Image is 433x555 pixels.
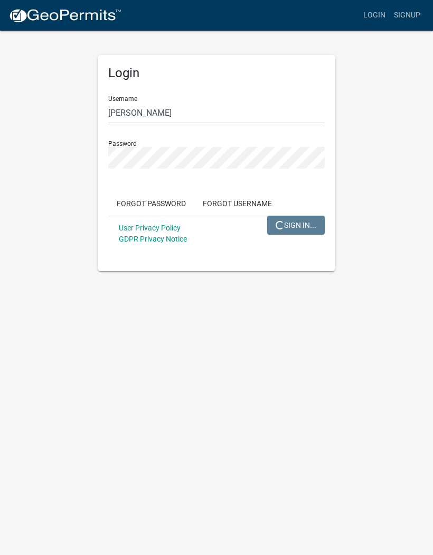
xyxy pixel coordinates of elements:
a: Login [359,5,390,25]
span: SIGN IN... [276,220,316,229]
a: GDPR Privacy Notice [119,235,187,243]
button: Forgot Username [194,194,280,213]
a: User Privacy Policy [119,224,181,232]
a: Signup [390,5,425,25]
button: SIGN IN... [267,216,325,235]
button: Forgot Password [108,194,194,213]
h5: Login [108,66,325,81]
